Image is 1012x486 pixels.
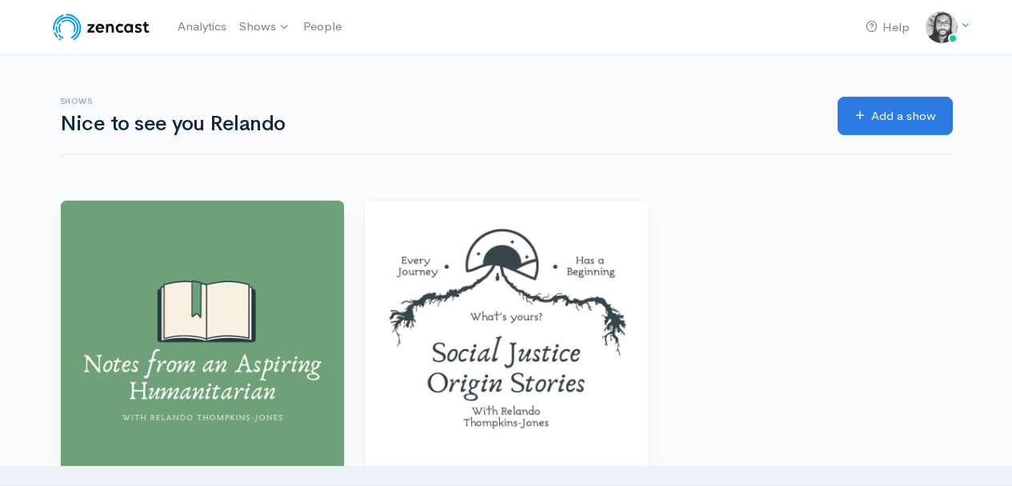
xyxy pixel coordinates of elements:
[926,11,958,43] img: ...
[233,10,297,45] a: Shows
[60,113,818,136] h1: Nice to see you Relando
[60,97,818,106] h6: Shows
[61,201,344,484] img: Notes from an Aspiring Humanitarian
[365,201,648,484] img: Social Justice Origin Stories
[171,10,233,44] a: Analytics
[958,432,996,470] iframe: gist-messenger-bubble-iframe
[838,97,953,136] a: Add a show
[859,10,916,45] a: Help
[297,10,348,44] a: People
[50,11,152,43] img: ZenCast Logo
